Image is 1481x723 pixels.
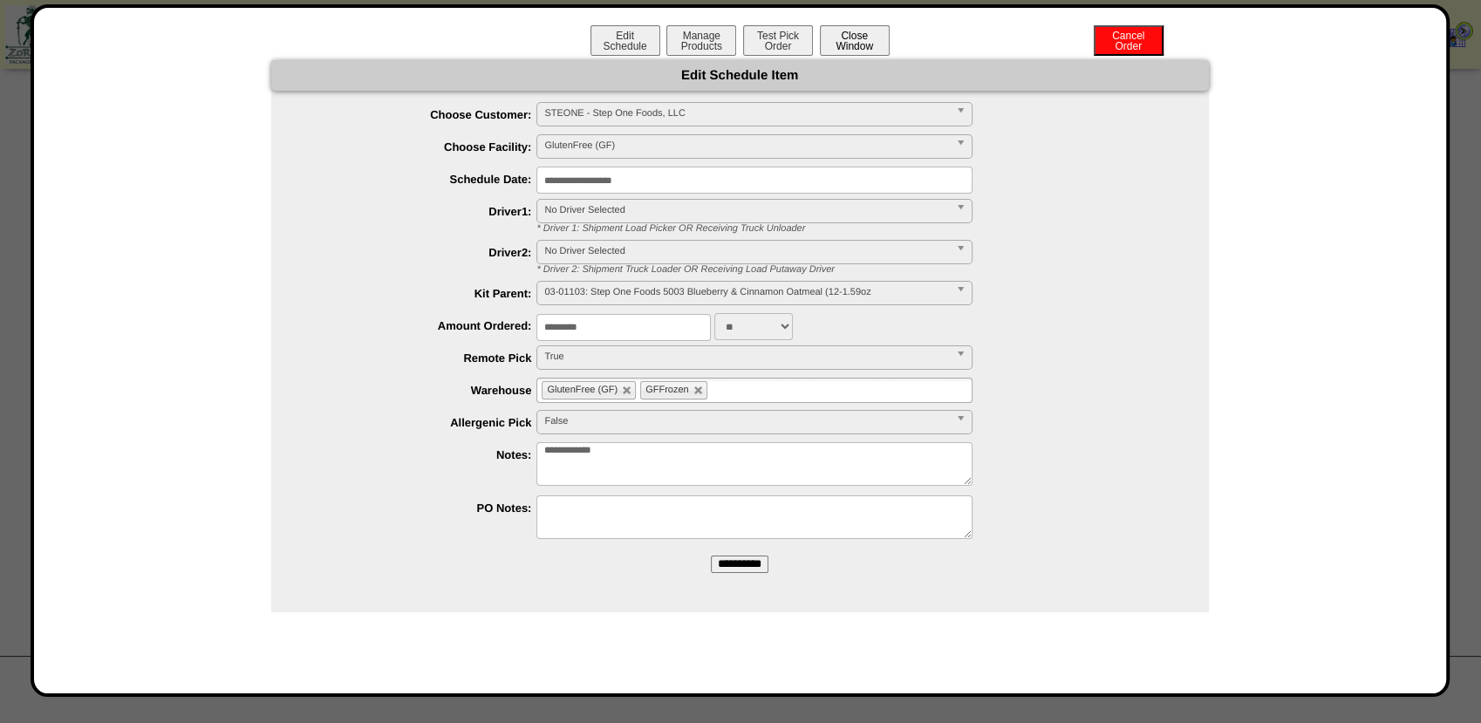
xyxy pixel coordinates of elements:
span: False [544,411,949,432]
label: Driver2: [306,246,537,259]
button: CloseWindow [820,25,890,56]
span: No Driver Selected [544,241,949,262]
label: Amount Ordered: [306,319,537,332]
span: 03-01103: Step One Foods 5003 Blueberry & Cinnamon Oatmeal (12-1.59oz [544,282,949,303]
span: STEONE - Step One Foods, LLC [544,103,949,124]
span: True [544,346,949,367]
a: CloseWindow [818,39,891,52]
span: GlutenFree (GF) [544,135,949,156]
button: Test PickOrder [743,25,813,56]
label: Remote Pick [306,351,537,365]
div: * Driver 1: Shipment Load Picker OR Receiving Truck Unloader [524,223,1209,234]
span: GlutenFree (GF) [547,385,618,395]
label: Driver1: [306,205,537,218]
div: Edit Schedule Item [271,60,1209,91]
span: No Driver Selected [544,200,949,221]
span: GFFrozen [645,385,689,395]
label: PO Notes: [306,501,537,515]
label: Notes: [306,448,537,461]
label: Schedule Date: [306,173,537,186]
label: Choose Customer: [306,108,537,121]
label: Choose Facility: [306,140,537,153]
button: ManageProducts [666,25,736,56]
label: Allergenic Pick [306,416,537,429]
label: Kit Parent: [306,287,537,300]
button: CancelOrder [1094,25,1164,56]
div: * Driver 2: Shipment Truck Loader OR Receiving Load Putaway Driver [524,264,1209,275]
label: Warehouse [306,384,537,397]
button: EditSchedule [590,25,660,56]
